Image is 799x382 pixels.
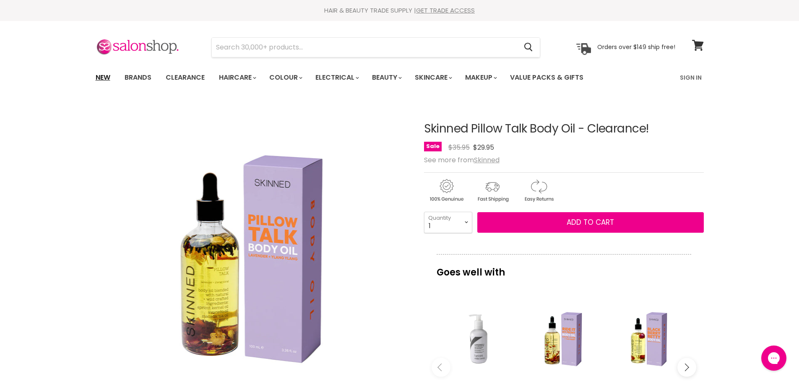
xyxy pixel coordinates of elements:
[567,217,614,227] span: Add to cart
[424,178,468,203] img: genuine.gif
[448,143,470,152] span: $35.95
[473,143,494,152] span: $29.95
[85,65,714,90] nav: Main
[424,155,500,165] span: See more from
[263,69,307,86] a: Colour
[675,69,707,86] a: Sign In
[118,69,158,86] a: Brands
[518,38,540,57] button: Search
[85,6,714,15] div: HAIR & BEAUTY TRADE SUPPLY |
[89,69,117,86] a: New
[597,43,675,51] p: Orders over $149 ship free!
[757,343,791,374] iframe: Gorgias live chat messenger
[424,122,704,135] h1: Skinned Pillow Talk Body Oil - Clearance!
[213,69,261,86] a: Haircare
[309,69,364,86] a: Electrical
[159,69,211,86] a: Clearance
[366,69,407,86] a: Beauty
[416,6,475,15] a: GET TRADE ACCESS
[474,155,500,165] a: Skinned
[89,65,632,90] ul: Main menu
[424,212,472,233] select: Quantity
[424,142,442,151] span: Sale
[504,69,590,86] a: Value Packs & Gifts
[437,254,691,282] p: Goes well with
[211,37,540,57] form: Product
[459,69,502,86] a: Makeup
[212,38,518,57] input: Search
[477,212,704,233] button: Add to cart
[409,69,457,86] a: Skincare
[470,178,515,203] img: shipping.gif
[516,178,561,203] img: returns.gif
